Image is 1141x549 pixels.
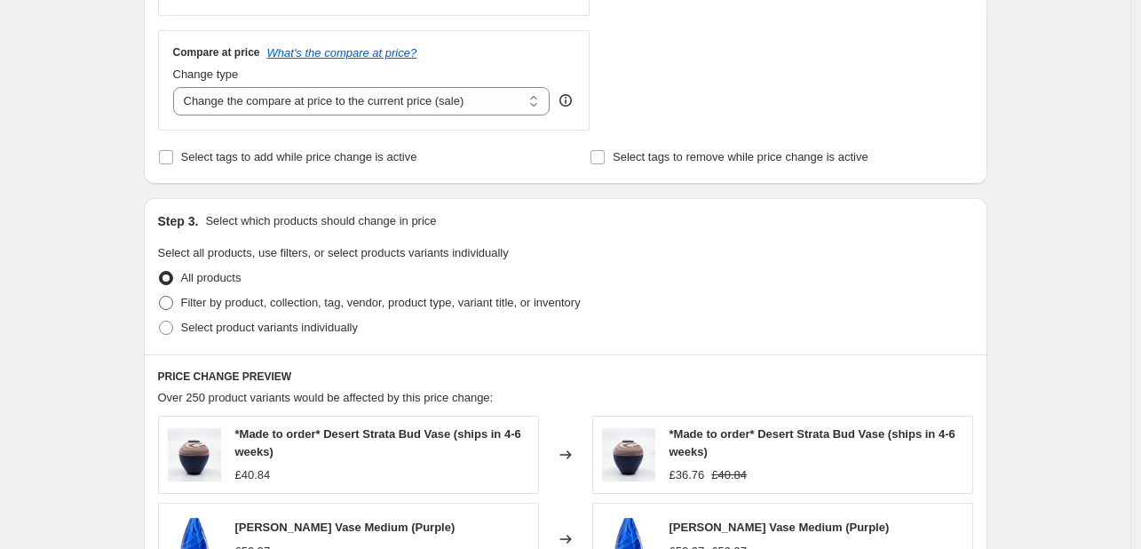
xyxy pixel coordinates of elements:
[557,91,574,109] div: help
[158,370,973,384] h6: PRICE CHANGE PREVIEW
[168,428,221,481] img: desertstratavase_80x.jpg
[235,466,271,484] div: £40.84
[173,45,260,60] h3: Compare at price
[670,466,705,484] div: £36.76
[158,212,199,230] h2: Step 3.
[670,427,955,458] span: *Made to order* Desert Strata Bud Vase (ships in 4-6 weeks)
[235,427,521,458] span: *Made to order* Desert Strata Bud Vase (ships in 4-6 weeks)
[235,521,456,534] span: [PERSON_NAME] Vase Medium (Purple)
[267,46,417,60] button: What's the compare at price?
[602,428,655,481] img: desertstratavase_80x.jpg
[181,271,242,284] span: All products
[158,391,494,404] span: Over 250 product variants would be affected by this price change:
[158,246,509,259] span: Select all products, use filters, or select products variants individually
[205,212,436,230] p: Select which products should change in price
[670,521,890,534] span: [PERSON_NAME] Vase Medium (Purple)
[173,68,239,81] span: Change type
[181,150,417,163] span: Select tags to add while price change is active
[711,466,747,484] strike: £40.84
[181,321,358,334] span: Select product variants individually
[613,150,868,163] span: Select tags to remove while price change is active
[181,296,581,309] span: Filter by product, collection, tag, vendor, product type, variant title, or inventory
